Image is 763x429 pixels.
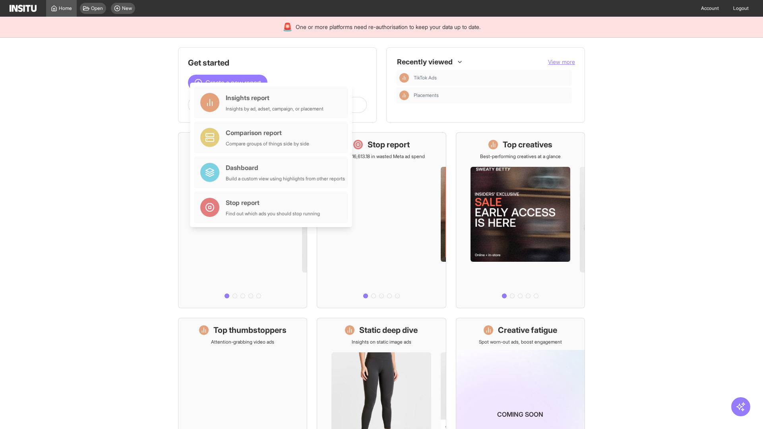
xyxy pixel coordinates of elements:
[503,139,552,150] h1: Top creatives
[399,73,409,83] div: Insights
[548,58,575,65] span: View more
[226,93,323,102] div: Insights report
[122,5,132,12] span: New
[548,58,575,66] button: View more
[226,163,345,172] div: Dashboard
[226,106,323,112] div: Insights by ad, adset, campaign, or placement
[399,91,409,100] div: Insights
[59,5,72,12] span: Home
[414,92,569,99] span: Placements
[359,325,418,336] h1: Static deep dive
[226,141,309,147] div: Compare groups of things side by side
[480,153,561,160] p: Best-performing creatives at a glance
[91,5,103,12] span: Open
[205,78,261,87] span: Create a new report
[368,139,410,150] h1: Stop report
[352,339,411,345] p: Insights on static image ads
[226,176,345,182] div: Build a custom view using highlights from other reports
[226,128,309,137] div: Comparison report
[211,339,274,345] p: Attention-grabbing video ads
[414,75,437,81] span: TikTok Ads
[338,153,425,160] p: Save £16,613.18 in wasted Meta ad spend
[178,132,307,308] a: What's live nowSee all active ads instantly
[456,132,585,308] a: Top creativesBest-performing creatives at a glance
[283,21,292,33] div: 🚨
[213,325,287,336] h1: Top thumbstoppers
[188,75,267,91] button: Create a new report
[296,23,480,31] span: One or more platforms need re-authorisation to keep your data up to date.
[10,5,37,12] img: Logo
[414,92,439,99] span: Placements
[317,132,446,308] a: Stop reportSave £16,613.18 in wasted Meta ad spend
[188,57,367,68] h1: Get started
[226,211,320,217] div: Find out which ads you should stop running
[414,75,569,81] span: TikTok Ads
[226,198,320,207] div: Stop report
